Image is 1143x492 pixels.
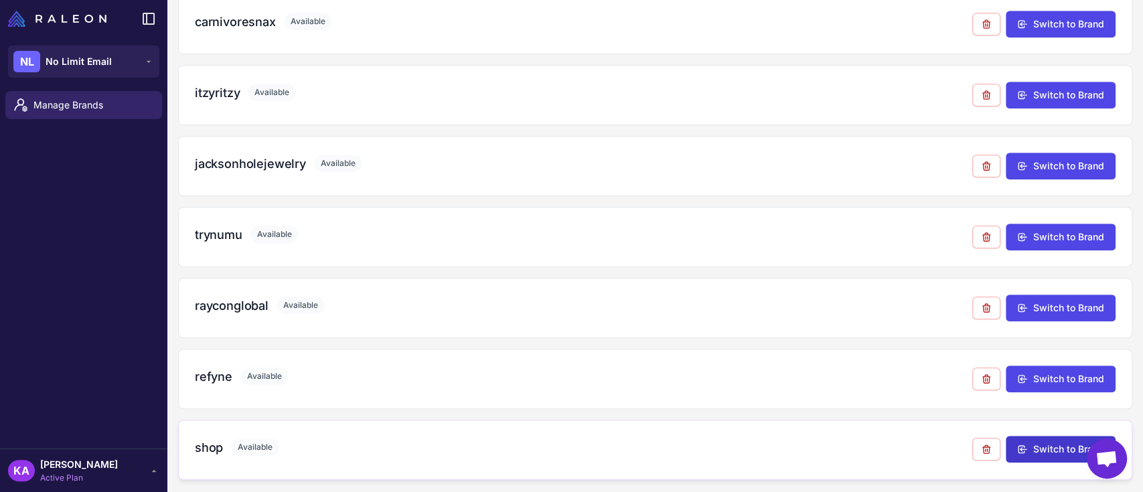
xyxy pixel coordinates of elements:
[8,46,159,78] button: NLNo Limit Email
[195,84,240,102] h3: itzyritzy
[1006,295,1116,321] button: Switch to Brand
[250,226,299,243] span: Available
[33,98,151,112] span: Manage Brands
[1006,224,1116,250] button: Switch to Brand
[240,367,289,385] span: Available
[1087,438,1127,479] a: Open chat
[972,438,1000,461] button: Remove from agency
[972,226,1000,248] button: Remove from agency
[8,460,35,481] div: KA
[195,367,232,386] h3: refyne
[314,155,362,172] span: Available
[195,226,242,244] h3: trynumu
[284,13,332,30] span: Available
[1006,153,1116,179] button: Switch to Brand
[40,472,118,484] span: Active Plan
[972,297,1000,319] button: Remove from agency
[1006,436,1116,463] button: Switch to Brand
[1006,82,1116,108] button: Switch to Brand
[8,11,112,27] a: Raleon Logo
[1006,11,1116,37] button: Switch to Brand
[231,438,279,456] span: Available
[1006,365,1116,392] button: Switch to Brand
[972,84,1000,106] button: Remove from agency
[972,155,1000,177] button: Remove from agency
[40,457,118,472] span: [PERSON_NAME]
[972,13,1000,35] button: Remove from agency
[8,11,106,27] img: Raleon Logo
[248,84,296,101] span: Available
[195,13,276,31] h3: carnivoresnax
[195,297,269,315] h3: rayconglobal
[5,91,162,119] a: Manage Brands
[195,438,223,457] h3: shop
[46,54,112,69] span: No Limit Email
[13,51,40,72] div: NL
[195,155,306,173] h3: jacksonholejewelry
[277,297,325,314] span: Available
[972,367,1000,390] button: Remove from agency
